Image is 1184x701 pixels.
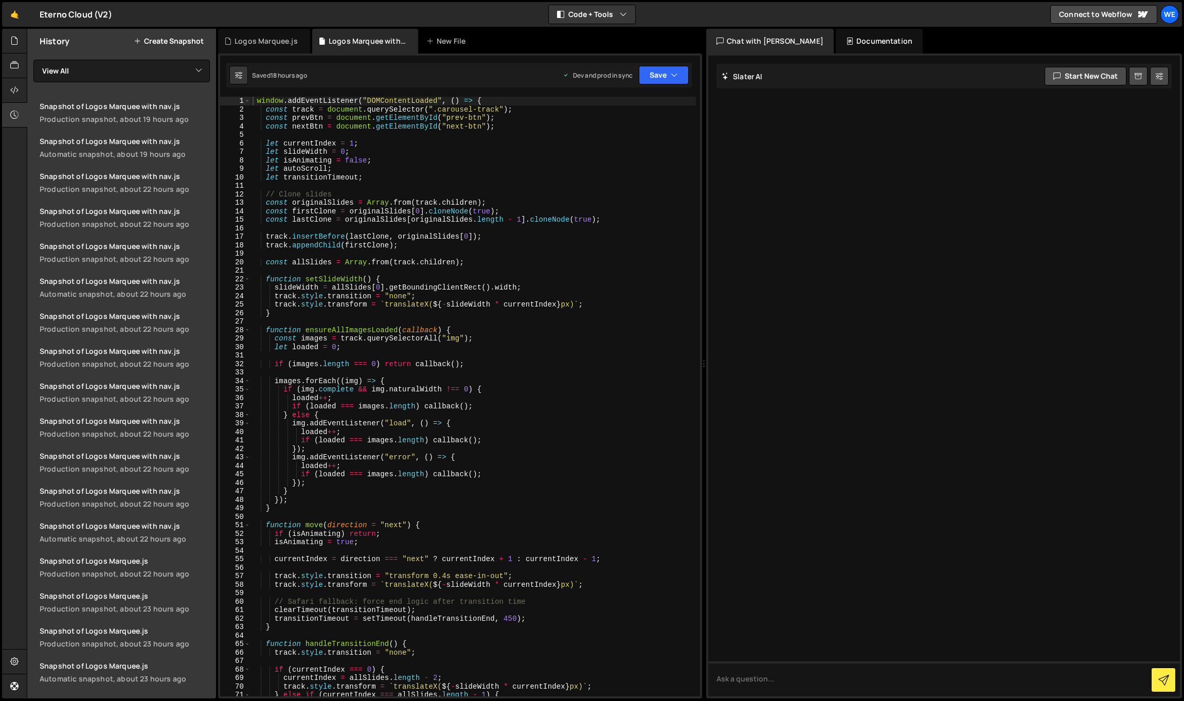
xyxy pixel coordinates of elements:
div: 26 [220,309,250,318]
button: Create Snapshot [134,37,204,45]
div: 29 [220,334,250,343]
div: 27 [220,317,250,326]
div: 40 [220,428,250,437]
div: 4 [220,122,250,131]
div: Snapshot of Logos Marquee with nav.js [40,451,210,461]
div: New File [426,36,470,46]
div: 33 [220,368,250,377]
button: Save [639,66,689,84]
div: 25 [220,300,250,309]
a: Snapshot of Logos Marquee with nav.js Automatic snapshot, about 22 hours ago [33,270,216,305]
div: Snapshot of Logos Marquee with nav.js [40,241,210,251]
div: Production snapshot, about 22 hours ago [40,184,210,194]
div: Snapshot of Logos Marquee with nav.js [40,276,210,286]
div: Snapshot of Logos Marquee.js [40,661,210,671]
a: Snapshot of Logos Marquee.js Production snapshot, about 23 hours ago [33,585,216,620]
div: 30 [220,343,250,352]
div: Automatic snapshot, about 23 hours ago [40,674,210,684]
div: 49 [220,504,250,513]
button: Code + Tools [549,5,635,24]
div: 54 [220,547,250,555]
div: Production snapshot, about 22 hours ago [40,359,210,369]
div: 45 [220,470,250,479]
div: 11 [220,182,250,190]
div: Documentation [836,29,923,53]
div: 58 [220,581,250,589]
div: Production snapshot, about 23 hours ago [40,604,210,614]
div: 20 [220,258,250,267]
div: 62 [220,615,250,623]
div: 69 [220,674,250,682]
h2: Slater AI [722,71,763,81]
div: Snapshot of Logos Marquee with nav.js [40,311,210,321]
a: Snapshot of Logos Marquee.js Automatic snapshot, about 23 hours ago [33,655,216,690]
div: Automatic snapshot, about 19 hours ago [40,149,210,159]
div: Production snapshot, about 22 hours ago [40,499,210,509]
div: 7 [220,148,250,156]
div: 46 [220,479,250,488]
div: 51 [220,521,250,530]
div: Production snapshot, about 22 hours ago [40,324,210,334]
div: 66 [220,649,250,657]
div: Automatic snapshot, about 22 hours ago [40,289,210,299]
div: 56 [220,564,250,572]
div: 14 [220,207,250,216]
div: 53 [220,538,250,547]
div: 24 [220,292,250,301]
button: Start new chat [1045,67,1126,85]
div: 9 [220,165,250,173]
div: 23 [220,283,250,292]
div: Production snapshot, about 22 hours ago [40,569,210,579]
div: 17 [220,232,250,241]
a: Connect to Webflow [1050,5,1157,24]
div: 19 [220,249,250,258]
div: 32 [220,360,250,369]
div: 42 [220,445,250,454]
div: Snapshot of Logos Marquee with nav.js [40,521,210,531]
div: 34 [220,377,250,386]
div: 37 [220,402,250,411]
div: 41 [220,436,250,445]
div: 28 [220,326,250,335]
div: 65 [220,640,250,649]
a: We [1160,5,1179,24]
div: 2 [220,105,250,114]
div: Chat with [PERSON_NAME] [706,29,834,53]
div: 64 [220,632,250,640]
div: 70 [220,682,250,691]
div: Production snapshot, about 22 hours ago [40,219,210,229]
div: 35 [220,385,250,394]
div: 13 [220,199,250,207]
div: Snapshot of Logos Marquee with nav.js [40,171,210,181]
div: Snapshot of Logos Marquee with nav.js [40,101,210,111]
div: 21 [220,266,250,275]
div: 22 [220,275,250,284]
div: 47 [220,487,250,496]
div: Eterno Cloud (V2) [40,8,112,21]
a: Snapshot of Logos Marquee with nav.js Production snapshot, about 22 hours ago [33,305,216,340]
div: 68 [220,666,250,674]
div: 59 [220,589,250,598]
div: 3 [220,114,250,122]
div: 15 [220,215,250,224]
div: 10 [220,173,250,182]
a: Snapshot of Logos Marquee with nav.js Production snapshot, about 22 hours ago [33,235,216,270]
div: Snapshot of Logos Marquee.js [40,626,210,636]
div: 18 [220,241,250,250]
a: Snapshot of Logos Marquee.js Production snapshot, about 23 hours ago [33,620,216,655]
a: Snapshot of Logos Marquee with nav.js Production snapshot, about 19 hours ago [33,95,216,130]
div: 12 [220,190,250,199]
a: Snapshot of Logos Marquee with nav.js Production snapshot, about 22 hours ago [33,480,216,515]
div: 8 [220,156,250,165]
div: Snapshot of Logos Marquee with nav.js [40,486,210,496]
div: Production snapshot, about 22 hours ago [40,429,210,439]
div: Snapshot of Logos Marquee with nav.js [40,381,210,391]
div: Logos Marquee with nav.js [329,36,406,46]
div: 38 [220,411,250,420]
div: Saved [252,71,307,80]
div: 39 [220,419,250,428]
a: Snapshot of Logos Marquee with nav.js Production snapshot, about 22 hours ago [33,165,216,200]
div: 16 [220,224,250,233]
div: 52 [220,530,250,538]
